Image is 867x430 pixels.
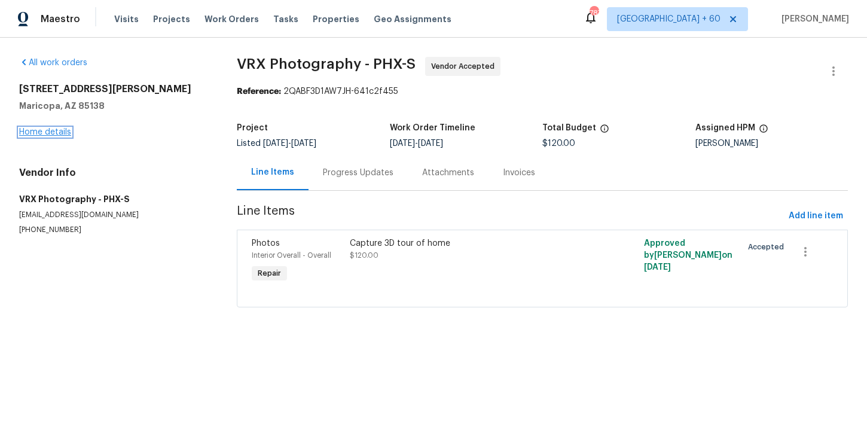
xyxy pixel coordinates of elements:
a: All work orders [19,59,87,67]
span: [DATE] [418,139,443,148]
p: [EMAIL_ADDRESS][DOMAIN_NAME] [19,210,208,220]
a: Home details [19,128,71,136]
span: [PERSON_NAME] [777,13,849,25]
span: - [263,139,316,148]
div: 2QABF3D1AW7JH-641c2f455 [237,86,848,97]
span: Accepted [748,241,789,253]
span: [DATE] [291,139,316,148]
h4: Vendor Info [19,167,208,179]
span: Add line item [789,209,843,224]
h5: Project [237,124,268,132]
span: Tasks [273,15,298,23]
span: Repair [253,267,286,279]
h5: VRX Photography - PHX-S [19,193,208,205]
span: Approved by [PERSON_NAME] on [644,239,732,272]
div: Attachments [422,167,474,179]
h2: [STREET_ADDRESS][PERSON_NAME] [19,83,208,95]
div: Line Items [251,166,294,178]
h5: Maricopa, AZ 85138 [19,100,208,112]
span: [GEOGRAPHIC_DATA] + 60 [617,13,721,25]
span: Geo Assignments [374,13,451,25]
span: $120.00 [350,252,378,259]
span: [DATE] [644,263,671,272]
span: - [390,139,443,148]
span: $120.00 [542,139,575,148]
span: [DATE] [263,139,288,148]
span: Interior Overall - Overall [252,252,331,259]
span: Listed [237,139,316,148]
h5: Work Order Timeline [390,124,475,132]
h5: Assigned HPM [695,124,755,132]
span: Photos [252,239,280,248]
b: Reference: [237,87,281,96]
h5: Total Budget [542,124,596,132]
span: Work Orders [204,13,259,25]
span: Vendor Accepted [431,60,499,72]
span: Projects [153,13,190,25]
span: VRX Photography - PHX-S [237,57,416,71]
div: [PERSON_NAME] [695,139,848,148]
span: Line Items [237,205,784,227]
span: The total cost of line items that have been proposed by Opendoor. This sum includes line items th... [600,124,609,139]
span: [DATE] [390,139,415,148]
p: [PHONE_NUMBER] [19,225,208,235]
span: The hpm assigned to this work order. [759,124,768,139]
div: Progress Updates [323,167,393,179]
span: Maestro [41,13,80,25]
span: Properties [313,13,359,25]
div: Invoices [503,167,535,179]
div: Capture 3D tour of home [350,237,588,249]
span: Visits [114,13,139,25]
button: Add line item [784,205,848,227]
div: 787 [590,7,598,19]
